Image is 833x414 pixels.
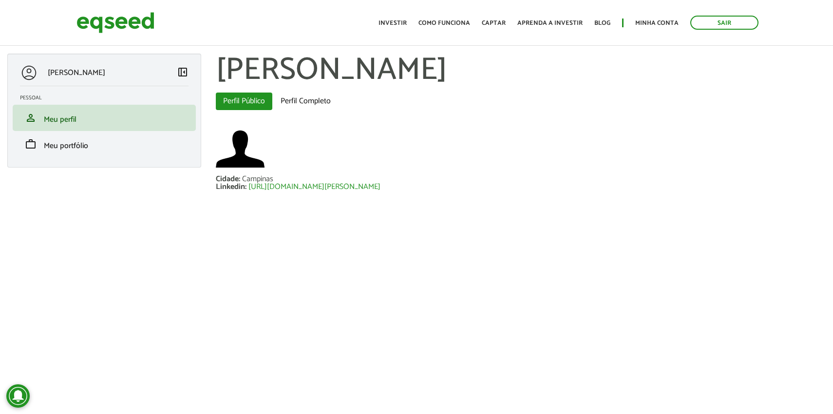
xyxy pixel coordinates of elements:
[242,175,273,183] div: Campinas
[635,20,679,26] a: Minha conta
[245,180,246,193] span: :
[690,16,758,30] a: Sair
[482,20,506,26] a: Captar
[216,125,265,173] a: Ver perfil do usuário.
[273,93,338,110] a: Perfil Completo
[418,20,470,26] a: Como funciona
[48,68,105,77] p: [PERSON_NAME]
[177,66,189,78] span: left_panel_close
[20,95,196,101] h2: Pessoal
[25,138,37,150] span: work
[216,183,248,191] div: Linkedin
[216,125,265,173] img: Foto de LUIS ALBERTO LEAL
[594,20,610,26] a: Blog
[216,54,826,88] h1: [PERSON_NAME]
[379,20,407,26] a: Investir
[76,10,154,36] img: EqSeed
[20,138,189,150] a: workMeu portfólio
[44,139,88,152] span: Meu portfólio
[44,113,76,126] span: Meu perfil
[20,112,189,124] a: personMeu perfil
[13,131,196,157] li: Meu portfólio
[216,93,272,110] a: Perfil Público
[25,112,37,124] span: person
[517,20,583,26] a: Aprenda a investir
[248,183,380,191] a: [URL][DOMAIN_NAME][PERSON_NAME]
[239,172,240,186] span: :
[177,66,189,80] a: Colapsar menu
[216,175,242,183] div: Cidade
[13,105,196,131] li: Meu perfil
